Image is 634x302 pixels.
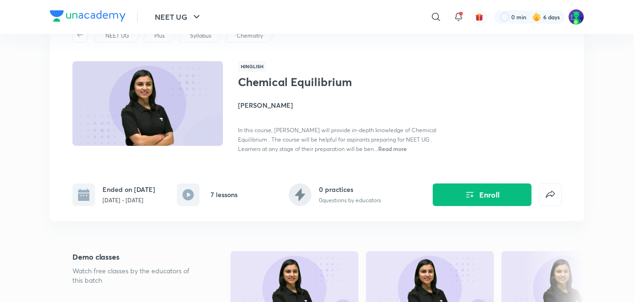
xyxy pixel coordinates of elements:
span: Hinglish [238,61,266,72]
h6: 0 practices [319,184,381,194]
img: avatar [475,13,483,21]
a: Chemistry [235,32,265,40]
img: streak [532,12,541,22]
a: Plus [153,32,166,40]
a: Company Logo [50,10,126,24]
button: avatar [472,9,487,24]
button: false [539,183,562,206]
h5: Demo classes [72,251,200,262]
p: NEET UG [105,32,129,40]
a: NEET UG [104,32,131,40]
p: 0 questions by educators [319,196,381,205]
img: Kaushiki Srivastava [568,9,584,25]
p: Syllabus [190,32,211,40]
span: In this course, [PERSON_NAME] will provide in-depth knowledge of Chemical Equilibrium . The cours... [238,127,436,152]
a: Syllabus [189,32,213,40]
span: Read more [378,145,407,152]
p: Chemistry [237,32,263,40]
img: Company Logo [50,10,126,22]
button: NEET UG [149,8,208,26]
p: [DATE] - [DATE] [103,196,155,205]
p: Watch free classes by the educators of this batch [72,266,200,285]
img: Thumbnail [71,60,224,147]
h4: [PERSON_NAME] [238,100,449,110]
p: Plus [154,32,165,40]
h6: Ended on [DATE] [103,184,155,194]
h6: 7 lessons [211,190,238,199]
h1: Chemical Equilibrium [238,75,392,89]
button: Enroll [433,183,531,206]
